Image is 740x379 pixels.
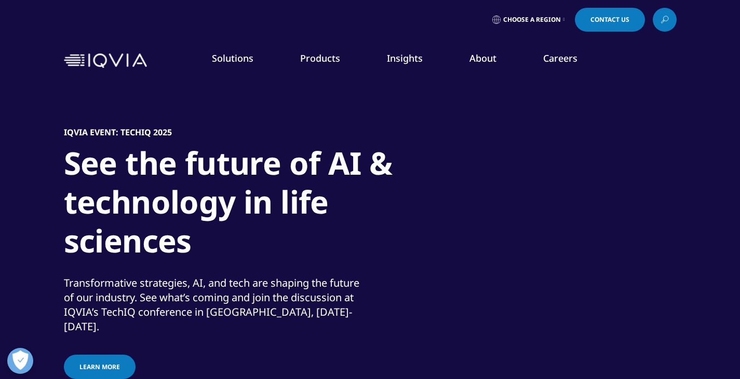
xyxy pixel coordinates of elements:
[64,53,147,68] img: IQVIA Healthcare Information Technology and Pharma Clinical Research Company
[212,52,253,64] a: Solutions
[79,362,120,371] span: Learn more
[590,17,629,23] span: Contact Us
[469,52,496,64] a: About
[503,16,561,24] span: Choose a Region
[300,52,340,64] a: Products
[64,127,172,137] h5: IQVIA Event: TechIQ 2025​
[151,36,677,85] nav: Primary
[575,8,645,32] a: Contact Us
[64,355,136,379] a: Learn more
[387,52,423,64] a: Insights
[64,276,368,334] div: Transformative strategies, AI, and tech are shaping the future of our industry. See what’s coming...
[543,52,577,64] a: Careers
[7,348,33,374] button: Open Preferences
[64,144,453,266] h1: See the future of AI & technology in life sciences​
